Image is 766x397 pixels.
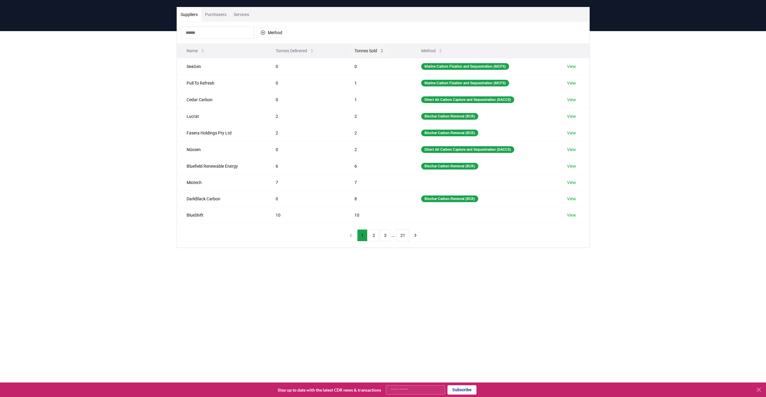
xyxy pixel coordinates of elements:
[266,141,345,158] td: 0
[567,97,576,103] a: View
[567,80,576,86] a: View
[567,113,576,119] a: View
[567,212,576,218] a: View
[266,124,345,141] td: 2
[266,91,345,108] td: 0
[410,229,421,241] button: next page
[369,229,379,241] button: 2
[177,75,266,91] td: Pull To Refresh
[421,163,478,169] div: Biochar Carbon Removal (BCR)
[201,7,230,22] button: Purchasers
[266,158,345,174] td: 6
[177,174,266,190] td: Miotech
[177,91,266,108] td: Cedar Carbon
[177,207,266,223] td: BlueShift
[567,179,576,186] a: View
[257,28,286,37] button: Method
[345,158,412,174] td: 6
[345,174,412,190] td: 7
[177,158,266,174] td: Bluefield Renewable Energy
[230,7,253,22] button: Services
[416,45,448,57] button: Method
[271,45,319,57] button: Tonnes Delivered
[345,75,412,91] td: 1
[266,207,345,223] td: 10
[345,91,412,108] td: 1
[567,63,576,69] a: View
[421,130,478,136] div: Biochar Carbon Removal (BCR)
[345,58,412,75] td: 0
[266,174,345,190] td: 7
[177,58,266,75] td: SeaGen
[567,163,576,169] a: View
[177,190,266,207] td: DarkBlack Carbon
[177,108,266,124] td: Lucrat
[266,58,345,75] td: 0
[345,141,412,158] td: 2
[345,108,412,124] td: 2
[421,195,478,202] div: Biochar Carbon Removal (BCR)
[392,232,395,239] li: ...
[266,108,345,124] td: 2
[345,190,412,207] td: 8
[567,130,576,136] a: View
[182,45,210,57] button: Name
[421,80,509,86] div: Marine Carbon Fixation and Sequestration (MCFS)
[177,141,266,158] td: Nūxsen
[421,96,514,103] div: Direct Air Carbon Capture and Sequestration (DACCS)
[567,196,576,202] a: View
[345,124,412,141] td: 2
[421,63,509,70] div: Marine Carbon Fixation and Sequestration (MCFS)
[421,113,478,120] div: Biochar Carbon Removal (BCR)
[350,45,389,57] button: Tonnes Sold
[357,229,367,241] button: 1
[266,190,345,207] td: 0
[177,124,266,141] td: Fasera Holdings Pty Ltd
[567,147,576,153] a: View
[266,75,345,91] td: 0
[421,146,514,153] div: Direct Air Carbon Capture and Sequestration (DACCS)
[380,229,390,241] button: 3
[345,207,412,223] td: 10
[396,229,409,241] button: 21
[177,7,201,22] button: Suppliers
